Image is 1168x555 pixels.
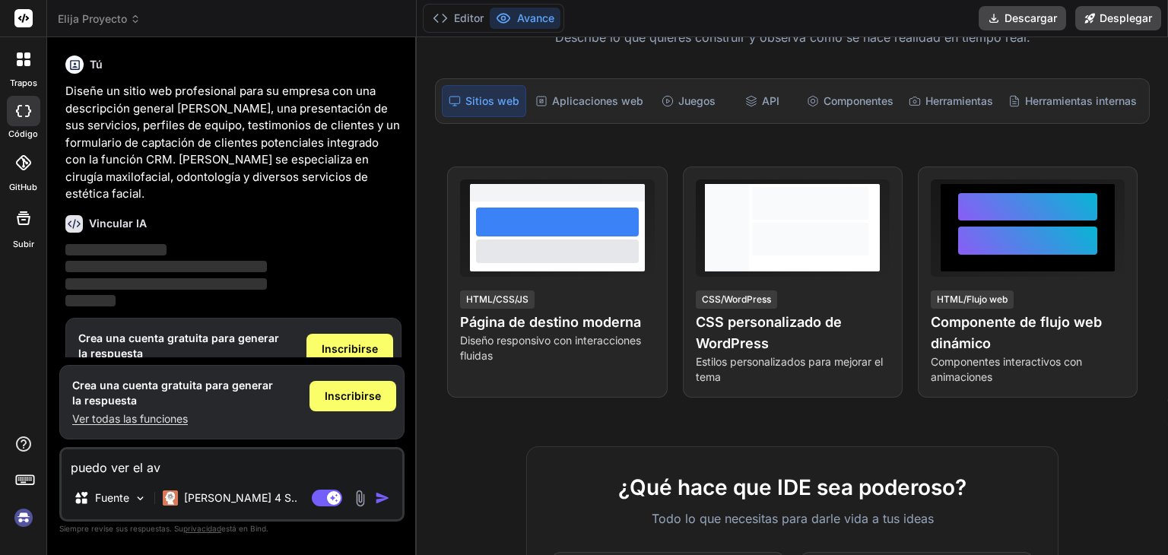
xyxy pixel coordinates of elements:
font: Todo lo que necesitas para darle vida a tus ideas [652,511,934,526]
button: Descargar [979,6,1066,30]
font: Inscribirse [325,389,381,402]
img: Soneto Claude 4 [163,490,178,506]
font: Juegos [678,94,716,107]
font: Describe lo que quieres construir y observa cómo se hace realidad en tiempo real. [555,30,1030,45]
font: Componente de flujo web dinámico [931,314,1102,351]
font: Ver todas las funciones [72,412,188,425]
font: CSS/WordPress [702,293,771,305]
font: Sitios web [465,94,519,107]
font: Aplicaciones web [552,94,643,107]
font: HTML/CSS/JS [466,293,528,305]
font: Elija Proyecto [58,12,127,25]
font: Crea una cuenta gratuita para generar [72,379,273,392]
font: la respuesta [78,347,143,360]
button: Editor [427,8,490,29]
font: Subir [13,239,34,249]
font: [PERSON_NAME] 4 S.. [184,491,297,504]
font: Herramientas [925,94,993,107]
font: HTML/Flujo web [937,293,1008,305]
img: adjunto [351,490,369,507]
font: Crea una cuenta gratuita para generar [78,331,279,344]
font: Avance [517,11,554,24]
font: la respuesta [72,394,137,407]
font: Componentes interactivos con animaciones [931,355,1082,383]
font: Herramientas internas [1025,94,1137,107]
button: Avance [490,8,560,29]
img: iniciar sesión [11,505,36,531]
img: Seleccione modelos [134,492,147,505]
font: Desplegar [1100,11,1152,24]
font: GitHub [9,182,37,192]
font: Página de destino moderna [460,314,641,330]
img: icono [375,490,390,506]
font: API [762,94,779,107]
font: trapos [10,78,37,88]
font: código [8,128,38,139]
font: Tú [90,58,103,71]
font: Descargar [1005,11,1057,24]
font: Estilos personalizados para mejorar el tema [696,355,883,383]
font: ¿Qué hace que IDE sea poderoso? [618,474,966,500]
font: Vincular IA [89,217,147,230]
font: está en Bind. [221,524,268,533]
font: CSS personalizado de WordPress [696,314,842,351]
font: Componentes [824,94,893,107]
button: Desplegar [1075,6,1161,30]
font: Siempre revise sus respuestas. Su [59,524,183,533]
font: Fuente [95,491,129,504]
font: privacidad [183,524,221,533]
font: Inscribirse [322,342,378,355]
font: Diseñe un sitio web profesional para su empresa con una descripción general [PERSON_NAME], una pr... [65,84,400,201]
font: Diseño responsivo con interacciones fluidas [460,334,641,362]
font: Editor [454,11,484,24]
textarea: puedo ver el a [62,449,402,477]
